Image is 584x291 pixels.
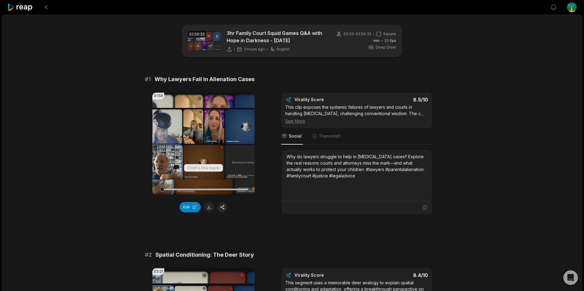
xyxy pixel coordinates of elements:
[152,93,255,195] video: Your browser does not support mp4 format.
[383,31,396,37] span: Square
[376,45,396,50] span: Deep Diver
[281,128,432,145] nav: Tabs
[343,31,371,37] span: 00:00 - 02:56:32
[319,133,340,139] span: Transcript
[227,29,329,44] p: 3hr Family Court Squid Games Q&A with Hope in Darkness - [DATE]
[563,270,578,285] div: Open Intercom Messenger
[285,118,428,124] div: See More
[390,38,396,43] span: fps
[145,251,152,259] span: # 2
[294,97,360,103] div: Virality Score
[277,47,290,52] span: English
[188,31,206,38] div: 02:56:32
[179,202,201,212] button: Edit
[285,104,428,124] div: This clip exposes the systemic failures of lawyers and courts in handling [MEDICAL_DATA], challen...
[287,153,427,179] div: Why do lawyers struggle to help in [MEDICAL_DATA] cases? Explore the real reasons courts and atto...
[363,97,428,103] div: 8.5 /10
[155,251,254,259] span: Spatial Conditioning: The Deer Story
[145,75,151,84] span: # 1
[155,75,255,84] span: Why Lawyers Fail in Alienation Cases
[289,133,302,139] span: Social
[363,272,428,278] div: 8.4 /10
[384,38,396,43] span: 30
[244,47,265,52] span: 2 hours ago
[294,272,360,278] div: Virality Score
